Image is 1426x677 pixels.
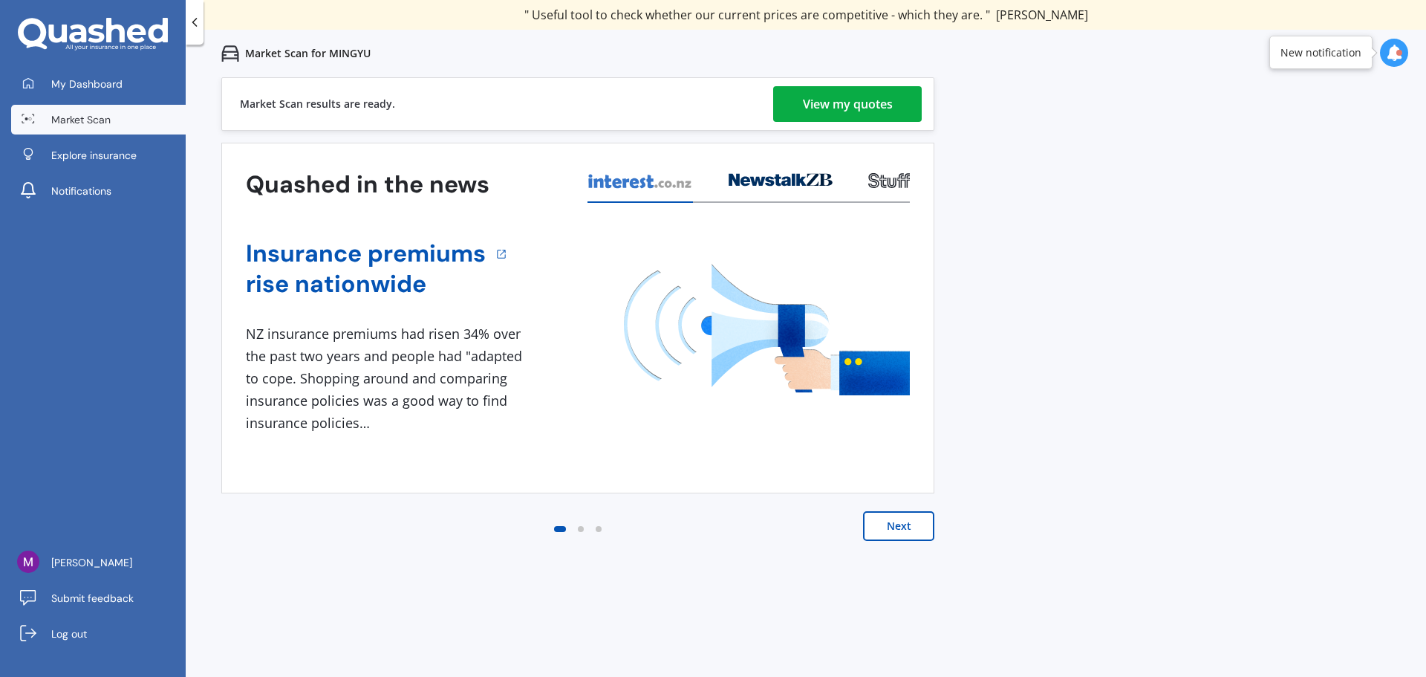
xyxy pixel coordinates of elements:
span: Submit feedback [51,591,134,606]
a: My Dashboard [11,69,186,99]
div: View my quotes [803,86,893,122]
div: NZ insurance premiums had risen 34% over the past two years and people had "adapted to cope. Shop... [246,323,528,434]
div: New notification [1280,45,1361,60]
img: car.f15378c7a67c060ca3f3.svg [221,45,239,62]
h3: Quashed in the news [246,169,489,200]
a: rise nationwide [246,269,486,299]
span: My Dashboard [51,77,123,91]
div: Market Scan results are ready. [240,78,395,130]
a: Market Scan [11,105,186,135]
span: Explore insurance [51,148,137,163]
a: Notifications [11,176,186,206]
img: media image [624,264,910,395]
a: Insurance premiums [246,239,486,269]
button: Next [863,511,934,541]
a: Explore insurance [11,140,186,170]
span: Log out [51,626,87,641]
span: [PERSON_NAME] [51,555,132,570]
a: View my quotes [773,86,922,122]
span: Market Scan [51,112,111,127]
a: Submit feedback [11,583,186,613]
p: Market Scan for MINGYU [245,46,371,61]
a: Log out [11,619,186,649]
span: Notifications [51,184,111,198]
img: ACg8ocLrHdP3fXGOAtNktSJwS7T377a2RUKnNkAX70U6Jt6F5Qkgpw=s96-c [17,551,39,573]
a: [PERSON_NAME] [11,548,186,577]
